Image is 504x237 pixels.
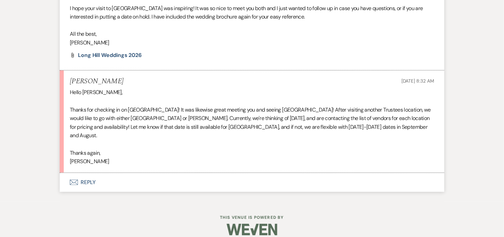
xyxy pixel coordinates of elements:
p: I hope your visit to [GEOGRAPHIC_DATA] was inspiring! It was so nice to meet you both and I just ... [70,4,434,21]
p: Thanks for checking in on [GEOGRAPHIC_DATA]! It was likewise great meeting you and seeing [GEOGRA... [70,106,434,140]
p: [PERSON_NAME] [70,157,434,166]
p: Thanks again, [70,149,434,157]
span: Long Hill Weddings 2026 [78,52,142,59]
p: [PERSON_NAME] [70,38,434,47]
p: Hello [PERSON_NAME], [70,88,434,97]
a: Long Hill Weddings 2026 [78,53,142,58]
p: All the best, [70,30,434,38]
span: [DATE] 8:32 AM [401,78,434,84]
button: Reply [60,173,444,192]
h5: [PERSON_NAME] [70,77,123,86]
